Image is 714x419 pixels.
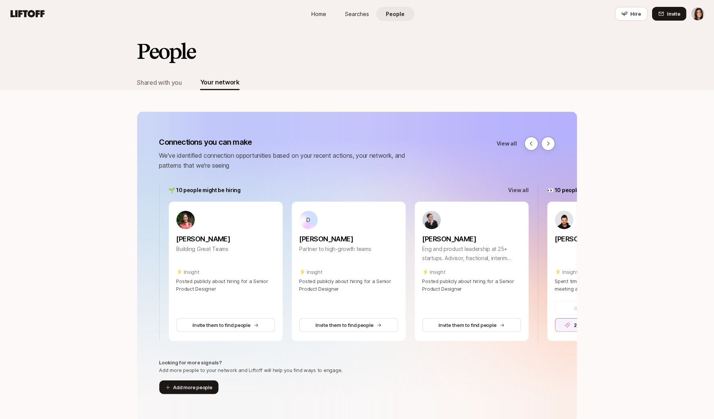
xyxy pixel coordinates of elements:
[563,268,578,276] p: Insight
[423,244,521,263] p: Eng and product leadership at 25+ startups. Advisor, fractional, interim leader. Writes Engineeri...
[386,10,405,18] span: People
[300,244,398,254] p: Partner to high-growth teams
[311,10,326,18] span: Home
[338,7,376,21] a: Searches
[631,10,641,18] span: Hire
[423,318,521,332] button: Invite them to find people
[423,211,441,229] img: 89240038_79c8_4e04_b172_cb2bbc364340.jpg
[615,7,648,21] button: Hire
[159,380,219,394] button: Add more people
[652,7,686,21] button: Invite
[176,234,275,244] p: [PERSON_NAME]
[555,234,654,244] p: [PERSON_NAME]
[169,186,241,195] p: 🌱 10 people might be hiring
[691,7,705,21] button: Eleanor Morgan
[159,359,222,366] p: Looking for more signals?
[547,186,654,195] p: 👀 10 people you can connect proactively
[176,211,195,229] img: 77ca2b2c_4237_496e_9d02_e9291f52fd95.jpg
[307,215,311,225] p: D
[159,150,427,170] p: We've identified connection opportunities based on your recent actions, your network, and pattern...
[200,75,240,90] button: Your network
[176,318,275,332] button: Invite them to find people
[137,75,182,90] button: Shared with you
[555,277,654,293] p: Spent time in venture capital, where meeting and connecting talent was key
[300,318,398,332] button: Invite them to find people
[137,78,182,87] div: Shared with you
[159,137,427,147] p: Connections you can make
[423,277,521,293] p: Posted publicly about hiring for a Senior Product Designer
[176,277,275,293] p: Posted publicly about hiring for a Senior Product Designer
[184,268,199,276] p: Insight
[430,268,445,276] p: Insight
[497,139,517,148] a: View all
[345,10,369,18] span: Searches
[508,186,529,195] a: View all
[307,268,322,276] p: Insight
[159,366,343,374] p: Add more people to your network and Liftoff will help you find ways to engage.
[376,7,414,21] a: People
[667,10,680,18] span: Invite
[300,234,398,244] p: [PERSON_NAME]
[300,277,398,293] p: Posted publicly about hiring for a Senior Product Designer
[423,234,521,244] p: [PERSON_NAME]
[555,211,573,229] img: fec11d8a_de3b_452e_8633_2a70100e9402.jpg
[300,7,338,21] a: Home
[176,244,275,254] p: Building Great Teams
[691,7,704,20] img: Eleanor Morgan
[200,77,240,87] div: Your network
[137,40,195,63] h2: People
